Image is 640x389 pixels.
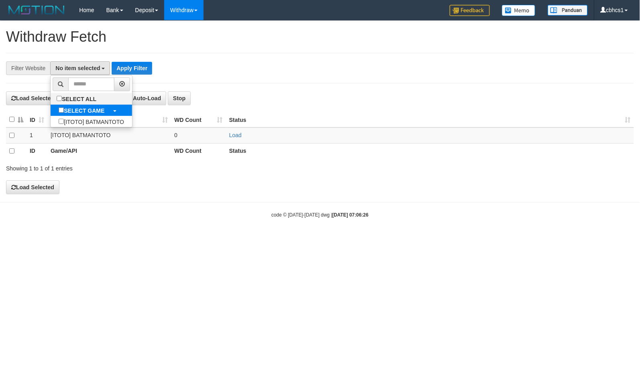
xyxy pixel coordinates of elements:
td: 1 [26,128,47,144]
button: Apply Filter [112,62,152,75]
th: Game/API: activate to sort column ascending [47,112,171,128]
th: WD Count [171,143,226,159]
div: Showing 1 to 1 of 1 entries [6,161,261,172]
input: SELECT ALL [57,96,62,101]
b: SELECT GAME [64,107,104,114]
a: SELECT GAME [51,105,132,116]
button: Stop [168,91,191,105]
div: Filter Website [6,61,50,75]
label: SELECT ALL [51,93,104,104]
th: ID: activate to sort column ascending [26,112,47,128]
span: No item selected [55,65,100,71]
th: WD Count: activate to sort column ascending [171,112,226,128]
td: [ITOTO] BATMANTOTO [47,128,171,144]
img: panduan.png [548,5,588,16]
img: Feedback.jpg [450,5,490,16]
img: MOTION_logo.png [6,4,67,16]
th: Game/API [47,143,171,159]
a: Load [229,132,242,138]
strong: [DATE] 07:06:26 [332,212,369,218]
span: 0 [174,132,177,138]
input: [ITOTO] BATMANTOTO [59,119,64,124]
th: Status [226,143,634,159]
button: No item selected [50,61,110,75]
h1: Withdraw Fetch [6,29,634,45]
th: Status: activate to sort column ascending [226,112,634,128]
button: Load Selected [6,91,59,105]
button: Run Auto-Load [111,91,167,105]
img: Button%20Memo.svg [502,5,536,16]
small: code © [DATE]-[DATE] dwg | [271,212,369,218]
input: SELECT GAME [59,107,64,113]
label: [ITOTO] BATMANTOTO [51,116,132,127]
th: ID [26,143,47,159]
button: Load Selected [6,180,59,194]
